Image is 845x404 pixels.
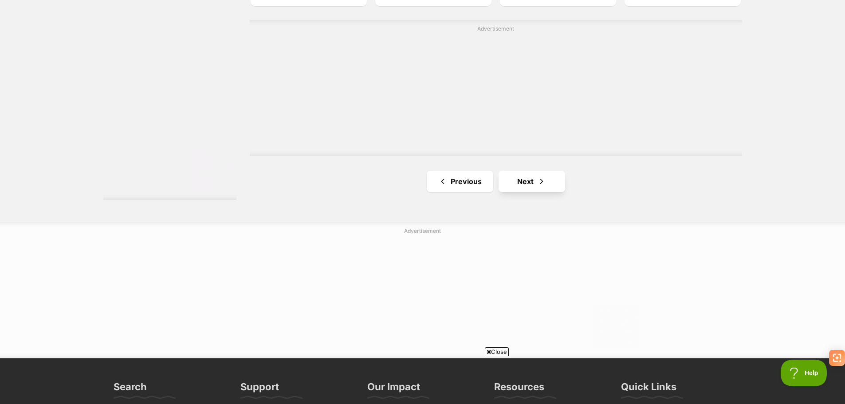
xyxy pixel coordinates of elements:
a: Next page [499,171,565,192]
span: Close [485,347,509,356]
iframe: Advertisement [208,360,638,400]
div: Advertisement [250,20,742,156]
iframe: Help Scout Beacon - Open [781,360,827,386]
a: Previous page [427,171,493,192]
iframe: Advertisement [281,36,711,147]
h3: Quick Links [621,380,676,398]
nav: Pagination [250,171,742,192]
h3: Search [114,380,147,398]
iframe: Advertisement [208,239,638,349]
